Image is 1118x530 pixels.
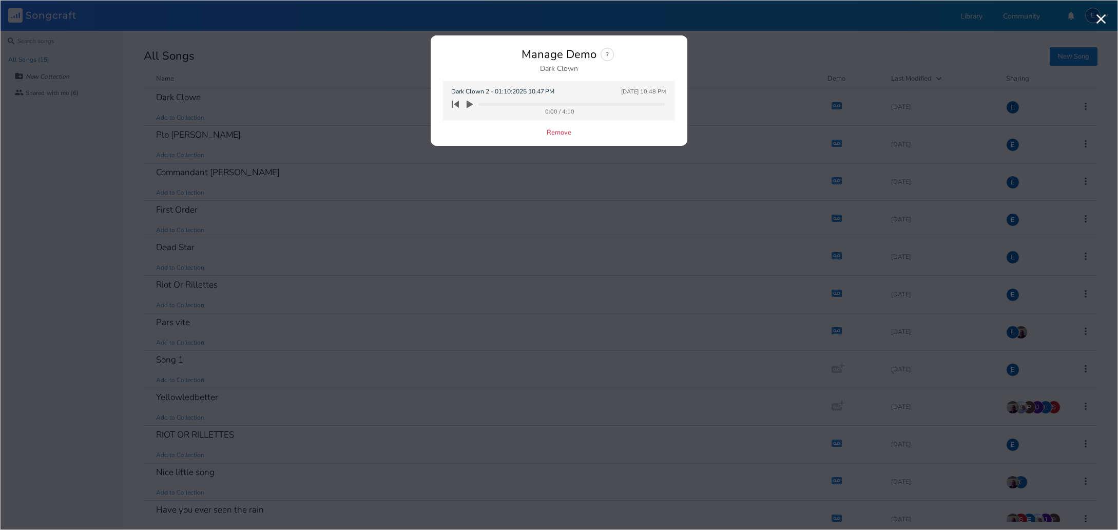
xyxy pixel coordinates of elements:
[522,49,596,60] div: Manage Demo
[454,109,665,115] div: 0:00 / 4:10
[621,89,666,94] div: [DATE] 10:48 PM
[540,65,578,72] div: Dark Clown
[451,87,554,97] span: Dark Clown 2 - 01:10:2025 10.47 PM
[547,129,571,138] button: Remove
[601,48,614,61] div: ?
